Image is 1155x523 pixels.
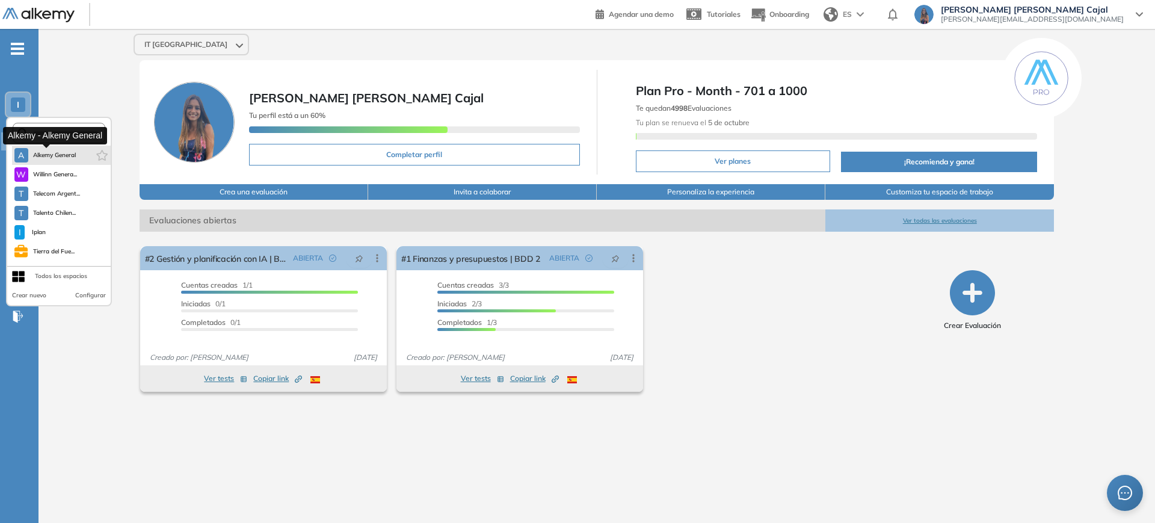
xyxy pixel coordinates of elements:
[253,373,302,384] span: Copiar link
[605,352,638,363] span: [DATE]
[843,9,852,20] span: ES
[29,227,48,237] span: Iplan
[437,318,482,327] span: Completados
[510,373,559,384] span: Copiar link
[355,253,363,263] span: pushpin
[144,40,227,49] span: IT [GEOGRAPHIC_DATA]
[12,291,46,300] button: Crear nuevo
[636,118,750,127] span: Tu plan se renueva el
[249,90,484,105] span: [PERSON_NAME] [PERSON_NAME] Cajal
[249,144,580,166] button: Completar perfil
[401,246,540,270] a: #1 Finanzas y presupuestos | BDD 2
[769,10,809,19] span: Onboarding
[825,209,1054,232] button: Ver todas las evaluaciones
[671,104,688,113] b: 4998
[329,255,336,262] span: check-circle
[33,150,76,160] span: Alkemy General
[349,352,382,363] span: [DATE]
[707,10,741,19] span: Tutoriales
[19,227,21,237] span: I
[602,249,629,268] button: pushpin
[824,7,838,22] img: world
[140,184,368,200] button: Crea una evaluación
[368,184,597,200] button: Invita a colaborar
[944,270,1001,331] button: Crear Evaluación
[181,299,226,308] span: 0/1
[611,253,620,263] span: pushpin
[19,189,23,199] span: T
[750,2,809,28] button: Onboarding
[11,48,24,50] i: -
[636,82,1038,100] span: Plan Pro - Month - 701 a 1000
[825,184,1054,200] button: Customiza tu espacio de trabajo
[636,150,830,172] button: Ver planes
[145,246,288,270] a: #2 Gestión y planificación con IA | BDD 2
[204,371,247,386] button: Ver tests
[437,280,509,289] span: 3/3
[437,299,482,308] span: 2/3
[75,291,106,300] button: Configurar
[585,255,593,262] span: check-circle
[437,280,494,289] span: Cuentas creadas
[567,376,577,383] img: ESP
[437,318,497,327] span: 1/3
[2,8,75,23] img: Logo
[181,299,211,308] span: Iniciadas
[941,5,1124,14] span: [PERSON_NAME] [PERSON_NAME] Cajal
[636,104,731,113] span: Te quedan Evaluaciones
[18,150,24,160] span: A
[154,82,235,162] img: Foto de perfil
[145,352,253,363] span: Creado por: [PERSON_NAME]
[596,6,674,20] a: Agendar una demo
[310,376,320,383] img: ESP
[3,127,107,144] div: Alkemy - Alkemy General
[33,170,78,179] span: Willinn Genera...
[181,280,253,289] span: 1/1
[253,371,302,386] button: Copiar link
[249,111,325,120] span: Tu perfil está a un 60%
[181,318,226,327] span: Completados
[461,371,504,386] button: Ver tests
[841,152,1038,172] button: ¡Recomienda y gana!
[510,371,559,386] button: Copiar link
[944,320,1001,331] span: Crear Evaluación
[33,208,76,218] span: Talento Chilen...
[19,208,23,218] span: T
[401,352,510,363] span: Creado por: [PERSON_NAME]
[1118,486,1132,500] span: message
[35,271,87,281] div: Todos los espacios
[941,14,1124,24] span: [PERSON_NAME][EMAIL_ADDRESS][DOMAIN_NAME]
[33,189,81,199] span: Telecom Argent...
[181,318,241,327] span: 0/1
[346,249,372,268] button: pushpin
[857,12,864,17] img: arrow
[181,280,238,289] span: Cuentas creadas
[16,170,26,179] span: W
[437,299,467,308] span: Iniciadas
[609,10,674,19] span: Agendar una demo
[597,184,825,200] button: Personaliza la experiencia
[706,118,750,127] b: 5 de octubre
[140,209,825,232] span: Evaluaciones abiertas
[32,247,75,256] span: Tierra del Fue...
[17,100,19,110] span: I
[293,253,323,264] span: ABIERTA
[549,253,579,264] span: ABIERTA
